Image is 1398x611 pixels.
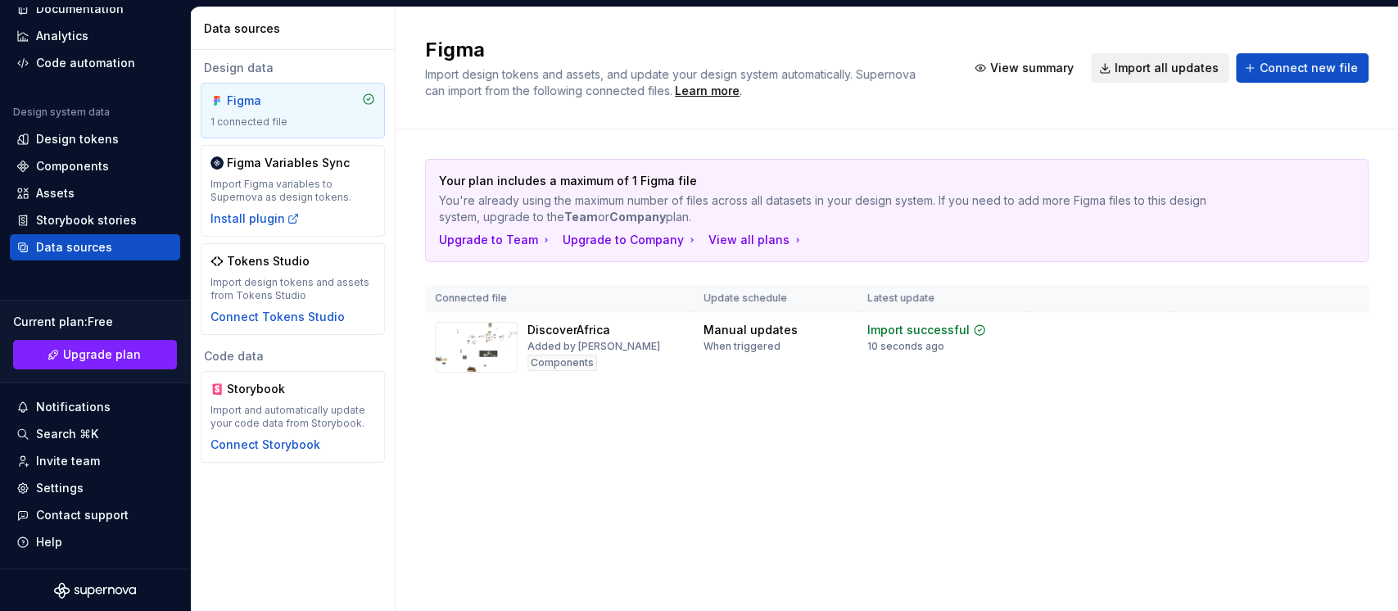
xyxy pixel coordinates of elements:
[227,93,305,109] div: Figma
[36,212,137,229] div: Storybook stories
[36,239,112,256] div: Data sources
[36,399,111,415] div: Notifications
[1260,60,1358,76] span: Connect new file
[10,153,180,179] a: Components
[36,507,129,523] div: Contact support
[10,529,180,555] button: Help
[527,322,610,338] div: DiscoverAfrica
[227,253,310,269] div: Tokens Studio
[36,185,75,201] div: Assets
[10,421,180,447] button: Search ⌘K
[36,28,88,44] div: Analytics
[10,23,180,49] a: Analytics
[36,480,84,496] div: Settings
[708,232,804,248] button: View all plans
[13,106,110,119] div: Design system data
[563,232,699,248] button: Upgrade to Company
[609,210,666,224] b: Company
[36,55,135,71] div: Code automation
[227,381,305,397] div: Storybook
[227,155,350,171] div: Figma Variables Sync
[694,285,857,312] th: Update schedule
[1236,53,1369,83] button: Connect new file
[425,37,947,63] h2: Figma
[63,346,141,363] span: Upgrade plan
[527,340,660,353] div: Added by [PERSON_NAME]
[13,340,177,369] a: Upgrade plan
[36,453,100,469] div: Invite team
[10,126,180,152] a: Design tokens
[675,83,740,99] a: Learn more
[10,207,180,233] a: Storybook stories
[204,20,388,37] div: Data sources
[704,340,780,353] div: When triggered
[672,85,742,97] span: .
[36,158,109,174] div: Components
[201,348,385,364] div: Code data
[10,475,180,501] a: Settings
[439,232,553,248] button: Upgrade to Team
[210,210,300,227] button: Install plugin
[210,276,375,302] div: Import design tokens and assets from Tokens Studio
[564,210,598,224] b: Team
[13,314,177,330] div: Current plan : Free
[201,60,385,76] div: Design data
[867,340,944,353] div: 10 seconds ago
[210,309,345,325] button: Connect Tokens Studio
[10,234,180,260] a: Data sources
[10,502,180,528] button: Contact support
[201,83,385,138] a: Figma1 connected file
[1115,60,1219,76] span: Import all updates
[201,243,385,335] a: Tokens StudioImport design tokens and assets from Tokens StudioConnect Tokens Studio
[210,437,320,453] button: Connect Storybook
[857,285,1028,312] th: Latest update
[867,322,970,338] div: Import successful
[439,173,1240,189] p: Your plan includes a maximum of 1 Figma file
[425,67,919,97] span: Import design tokens and assets, and update your design system automatically. Supernova can impor...
[10,448,180,474] a: Invite team
[1091,53,1229,83] button: Import all updates
[966,53,1084,83] button: View summary
[10,180,180,206] a: Assets
[10,50,180,76] a: Code automation
[201,371,385,463] a: StorybookImport and automatically update your code data from Storybook.Connect Storybook
[36,534,62,550] div: Help
[54,582,136,599] svg: Supernova Logo
[210,115,375,129] div: 1 connected file
[10,394,180,420] button: Notifications
[210,404,375,430] div: Import and automatically update your code data from Storybook.
[704,322,798,338] div: Manual updates
[439,192,1240,225] p: You're already using the maximum number of files across all datasets in your design system. If yo...
[36,131,119,147] div: Design tokens
[990,60,1074,76] span: View summary
[36,1,124,17] div: Documentation
[425,285,694,312] th: Connected file
[36,426,98,442] div: Search ⌘K
[201,145,385,237] a: Figma Variables SyncImport Figma variables to Supernova as design tokens.Install plugin
[527,355,597,371] div: Components
[210,178,375,204] div: Import Figma variables to Supernova as design tokens.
